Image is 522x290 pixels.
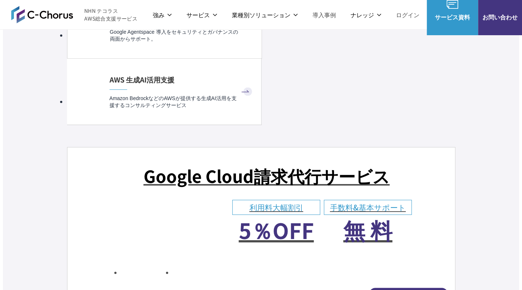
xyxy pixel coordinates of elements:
[153,10,172,19] p: 強み
[144,164,390,189] h3: Google Cloud 請求代行サービス
[121,202,158,275] img: Google Cloud Partner
[11,6,137,23] a: AWS総合支援サービス C-Chorus NHN テコラスAWS総合支援サービス
[239,214,314,245] strong: 5％OFF
[312,10,336,19] a: 導入事例
[186,10,217,19] p: サービス
[173,202,210,275] img: SELL PremierPartner Google Cloud
[11,6,73,23] img: AWS総合支援サービス C-Chorus
[110,95,254,109] p: Amazon BedrockなどのAWSが提供する生成AI活用を支援するコンサルティングサービス
[67,59,261,125] a: AWS 生成AI活用支援 Amazon BedrockなどのAWSが提供する生成AI活用を支援するコンサルティングサービス
[478,12,522,22] span: お問い合わせ
[324,200,412,215] dt: 手数料&基本サポート
[110,29,254,43] p: Google Agentspace 導入をセキュリティとガバナンスの両面からサポート。
[351,10,381,19] p: ナレッジ
[84,7,137,22] span: NHN テコラス AWS総合支援サービス
[427,12,478,22] span: サービス資料
[110,74,254,85] h4: AWS 生成AI活用支援
[232,10,298,19] p: 業種別ソリューション
[324,219,412,241] dd: 無 料
[232,200,320,215] dt: 利用料大幅割引
[396,10,419,19] a: ログイン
